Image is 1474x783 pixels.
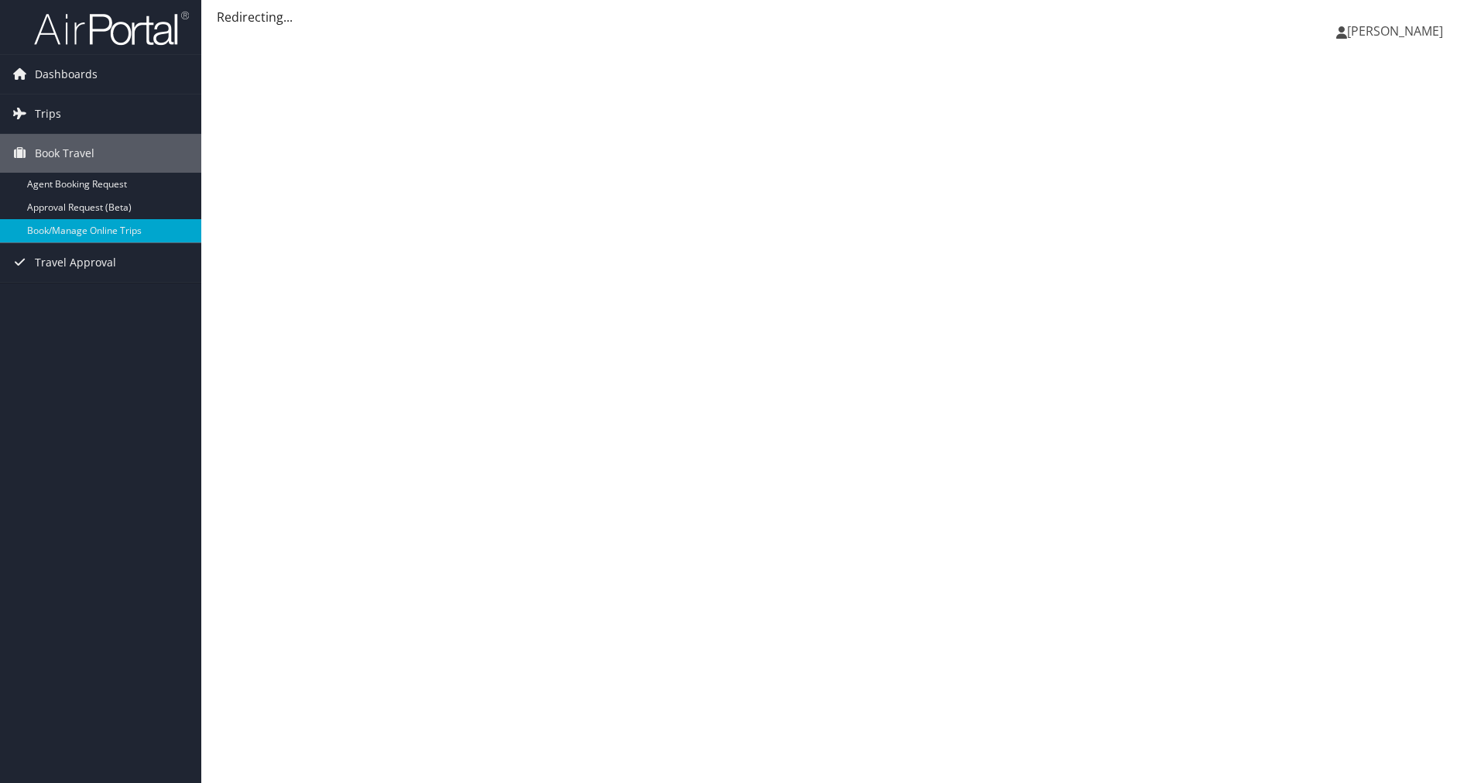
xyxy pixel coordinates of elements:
[35,94,61,133] span: Trips
[217,8,1459,26] div: Redirecting...
[35,134,94,173] span: Book Travel
[1347,22,1443,39] span: [PERSON_NAME]
[35,243,116,282] span: Travel Approval
[35,55,98,94] span: Dashboards
[34,10,189,46] img: airportal-logo.png
[1336,8,1459,54] a: [PERSON_NAME]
